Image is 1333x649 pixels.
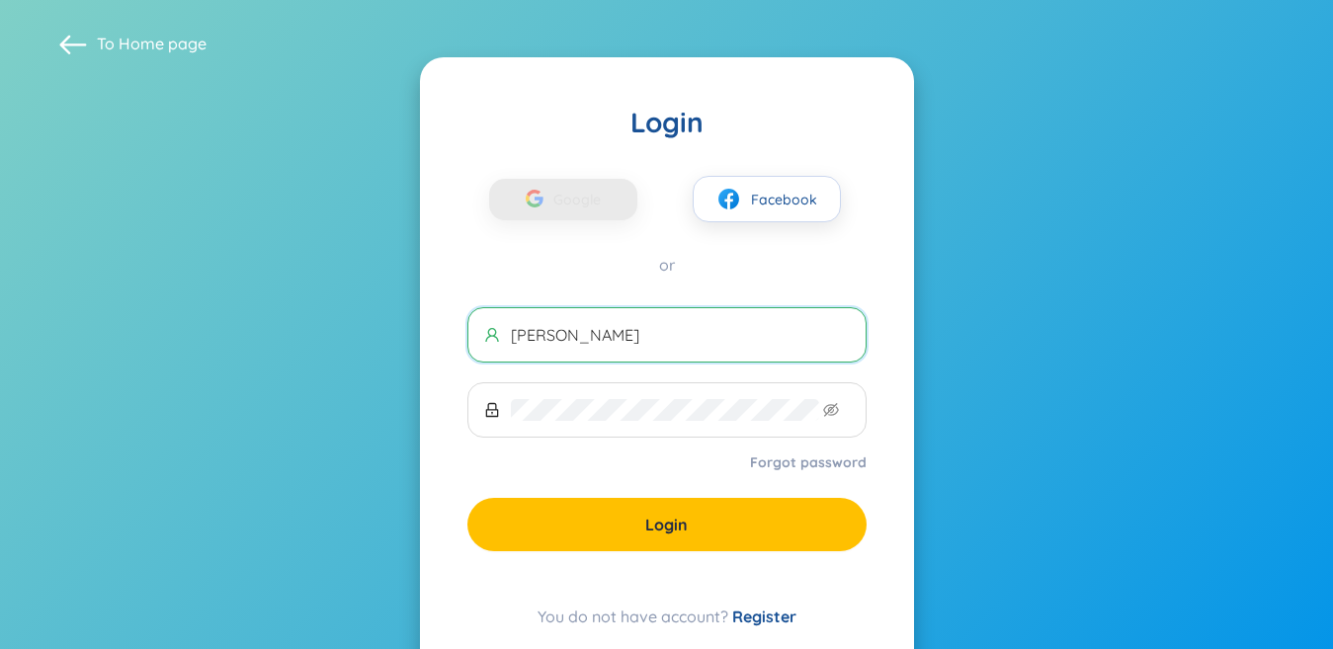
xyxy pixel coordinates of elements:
[467,105,867,140] div: Login
[484,327,500,343] span: user
[467,498,867,551] button: Login
[467,605,867,628] div: You do not have account?
[553,179,611,220] span: Google
[750,452,867,472] a: Forgot password
[751,189,817,210] span: Facebook
[511,324,850,346] input: Username or Email
[119,34,207,53] a: Home page
[732,607,796,626] a: Register
[645,514,688,535] span: Login
[823,402,839,418] span: eye-invisible
[693,176,841,222] button: facebookFacebook
[716,187,741,211] img: facebook
[467,254,867,276] div: or
[484,402,500,418] span: lock
[97,33,207,54] span: To
[489,179,637,220] button: Google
